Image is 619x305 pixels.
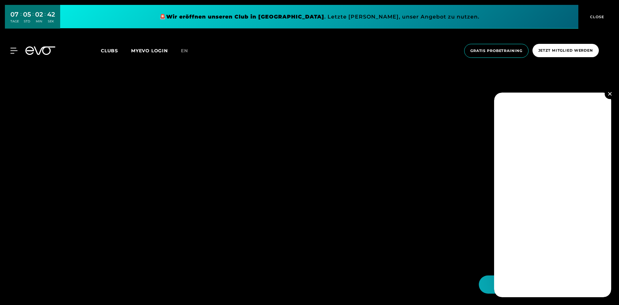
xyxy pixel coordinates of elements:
div: : [20,10,21,28]
div: 42 [47,10,55,19]
div: MIN [35,19,43,24]
button: Hallo Athlet! Was möchtest du tun? [479,275,606,294]
div: 07 [10,10,19,19]
span: CLOSE [588,14,604,20]
div: SEK [47,19,55,24]
a: Jetzt Mitglied werden [531,44,601,58]
button: CLOSE [578,5,614,29]
div: 05 [23,10,31,19]
div: : [45,10,46,28]
a: Clubs [101,47,131,54]
img: close.svg [608,92,612,95]
span: Gratis Probetraining [470,48,522,54]
span: en [181,48,188,54]
span: Clubs [101,48,118,54]
a: en [181,47,196,55]
span: Jetzt Mitglied werden [538,48,593,53]
a: MYEVO LOGIN [131,48,168,54]
div: STD [23,19,31,24]
div: 02 [35,10,43,19]
div: TAGE [10,19,19,24]
a: Gratis Probetraining [462,44,531,58]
